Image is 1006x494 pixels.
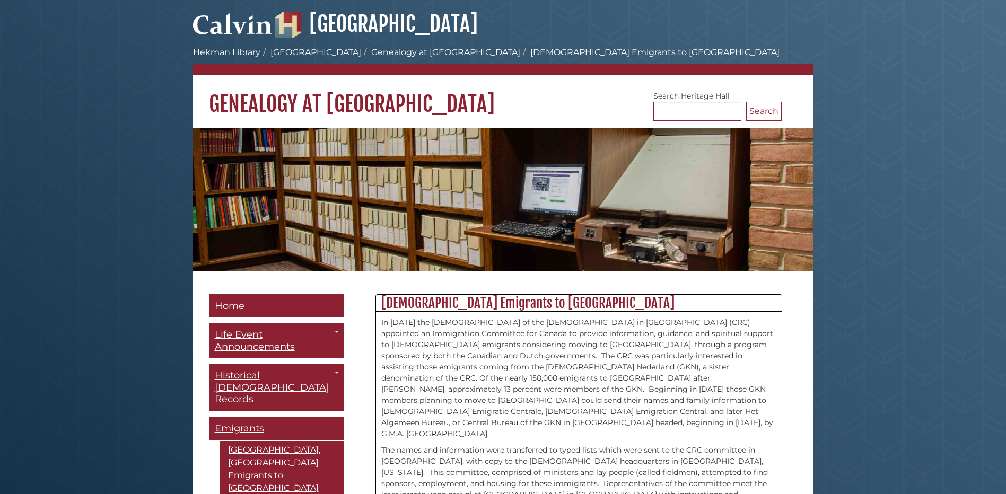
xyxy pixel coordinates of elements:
a: Historical [DEMOGRAPHIC_DATA] Records [209,364,344,411]
a: [GEOGRAPHIC_DATA] [270,47,361,57]
a: [GEOGRAPHIC_DATA] [275,11,478,37]
nav: breadcrumb [193,46,813,75]
span: Home [215,300,244,312]
a: Genealogy at [GEOGRAPHIC_DATA] [371,47,520,57]
img: Hekman Library Logo [275,12,301,38]
span: Life Event Announcements [215,329,295,352]
span: Emigrants [215,422,264,434]
a: Home [209,294,344,318]
a: Life Event Announcements [209,323,344,358]
a: Emigrants [209,417,344,440]
button: Search [746,102,782,121]
h2: [DEMOGRAPHIC_DATA] Emigrants to [GEOGRAPHIC_DATA] [376,295,782,312]
a: Hekman Library [193,47,260,57]
span: Historical [DEMOGRAPHIC_DATA] Records [215,369,329,405]
p: In [DATE] the [DEMOGRAPHIC_DATA] of the [DEMOGRAPHIC_DATA] in [GEOGRAPHIC_DATA] (CRC) appointed a... [381,317,776,439]
img: Calvin [193,8,273,38]
li: [DEMOGRAPHIC_DATA] Emigrants to [GEOGRAPHIC_DATA] [520,46,780,59]
h1: Genealogy at [GEOGRAPHIC_DATA] [193,75,813,117]
a: Calvin University [193,24,273,34]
